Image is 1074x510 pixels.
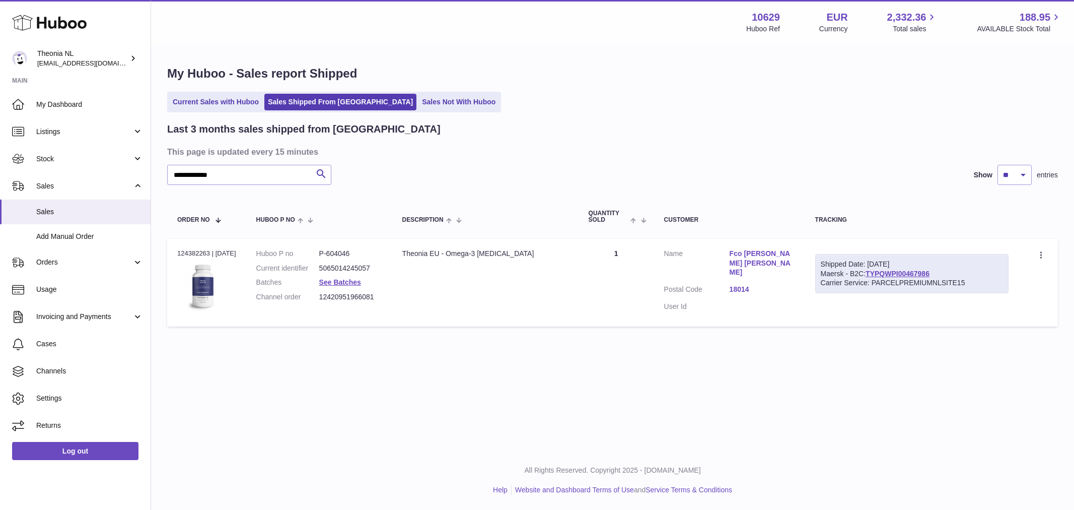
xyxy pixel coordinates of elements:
[256,278,319,287] dt: Batches
[36,181,132,191] span: Sales
[12,442,138,460] a: Log out
[746,24,780,34] div: Huboo Ref
[977,24,1062,34] span: AVAILABLE Stock Total
[515,486,634,494] a: Website and Dashboard Terms of Use
[36,285,143,294] span: Usage
[167,66,1058,82] h1: My Huboo - Sales report Shipped
[893,24,938,34] span: Total sales
[664,285,730,297] dt: Postal Code
[402,217,444,223] span: Description
[815,254,1009,294] div: Maersk - B2C:
[819,24,848,34] div: Currency
[821,278,1004,288] div: Carrier Service: PARCELPREMIUMNLSITE15
[256,264,319,273] dt: Current identifier
[36,154,132,164] span: Stock
[177,261,228,311] img: 106291725893086.jpg
[36,207,143,217] span: Sales
[866,270,929,278] a: TYPQWPI00467986
[37,59,148,67] span: [EMAIL_ADDRESS][DOMAIN_NAME]
[36,339,143,349] span: Cases
[589,210,628,223] span: Quantity Sold
[177,217,210,223] span: Order No
[974,170,992,180] label: Show
[36,312,132,322] span: Invoicing and Payments
[664,217,795,223] div: Customer
[256,249,319,259] dt: Huboo P no
[12,51,27,66] img: info@wholesomegoods.eu
[36,232,143,241] span: Add Manual Order
[36,394,143,403] span: Settings
[418,94,499,110] a: Sales Not With Huboo
[579,239,654,327] td: 1
[402,249,568,259] div: Theonia EU - Omega-3 [MEDICAL_DATA]
[1020,11,1050,24] span: 188.95
[815,217,1009,223] div: Tracking
[887,11,938,34] a: 2,332.36 Total sales
[493,486,508,494] a: Help
[36,100,143,109] span: My Dashboard
[36,258,132,267] span: Orders
[319,264,382,273] dd: 5065014245057
[36,127,132,137] span: Listings
[512,485,732,495] li: and
[167,146,1055,157] h3: This page is updated every 15 minutes
[264,94,416,110] a: Sales Shipped From [GEOGRAPHIC_DATA]
[177,249,236,258] div: 124382263 | [DATE]
[1037,170,1058,180] span: entries
[37,49,128,68] div: Theonia NL
[887,11,926,24] span: 2,332.36
[167,122,441,136] h2: Last 3 months sales shipped from [GEOGRAPHIC_DATA]
[977,11,1062,34] a: 188.95 AVAILABLE Stock Total
[646,486,732,494] a: Service Terms & Conditions
[664,249,730,280] dt: Name
[821,260,1004,269] div: Shipped Date: [DATE]
[752,11,780,24] strong: 10629
[319,292,382,302] dd: 12420951966081
[319,278,361,286] a: See Batches
[730,249,795,278] a: Fco [PERSON_NAME] [PERSON_NAME]
[36,366,143,376] span: Channels
[169,94,262,110] a: Current Sales with Huboo
[256,217,295,223] span: Huboo P no
[826,11,847,24] strong: EUR
[730,285,795,294] a: 18014
[664,302,730,311] dt: User Id
[36,421,143,430] span: Returns
[159,466,1066,475] p: All Rights Reserved. Copyright 2025 - [DOMAIN_NAME]
[319,249,382,259] dd: P-604046
[256,292,319,302] dt: Channel order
